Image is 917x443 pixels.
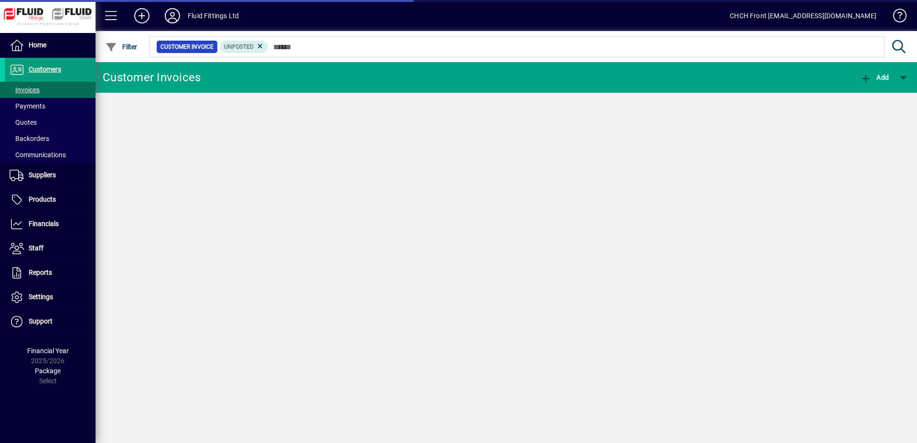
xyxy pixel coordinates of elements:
span: Package [35,367,61,375]
div: Customer Invoices [103,70,201,85]
span: Quotes [10,119,37,126]
a: Staff [5,237,96,260]
span: Filter [106,43,138,51]
a: Invoices [5,82,96,98]
a: Knowledge Base [886,2,905,33]
a: Quotes [5,114,96,130]
span: Backorders [10,135,49,142]
span: Staff [29,244,43,252]
span: Communications [10,151,66,159]
a: Suppliers [5,163,96,187]
a: Reports [5,261,96,285]
mat-chip: Customer Invoice Status: Unposted [220,41,268,53]
span: Reports [29,269,52,276]
a: Support [5,310,96,334]
a: Home [5,33,96,57]
span: Support [29,317,53,325]
span: Payments [10,102,45,110]
div: CHCH Front [EMAIL_ADDRESS][DOMAIN_NAME] [730,8,876,23]
span: Home [29,41,46,49]
a: Payments [5,98,96,114]
button: Filter [103,38,140,55]
span: Suppliers [29,171,56,179]
a: Settings [5,285,96,309]
button: Add [858,69,891,86]
span: Customers [29,65,61,73]
span: Invoices [10,86,40,94]
button: Profile [157,7,188,24]
span: Unposted [224,43,254,50]
span: Add [860,74,889,81]
a: Communications [5,147,96,163]
span: Customer Invoice [160,42,213,52]
span: Financial Year [27,347,69,355]
span: Financials [29,220,59,227]
span: Settings [29,293,53,301]
span: Products [29,195,56,203]
a: Backorders [5,130,96,147]
div: Fluid Fittings Ltd [188,8,239,23]
a: Products [5,188,96,212]
button: Add [127,7,157,24]
a: Financials [5,212,96,236]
